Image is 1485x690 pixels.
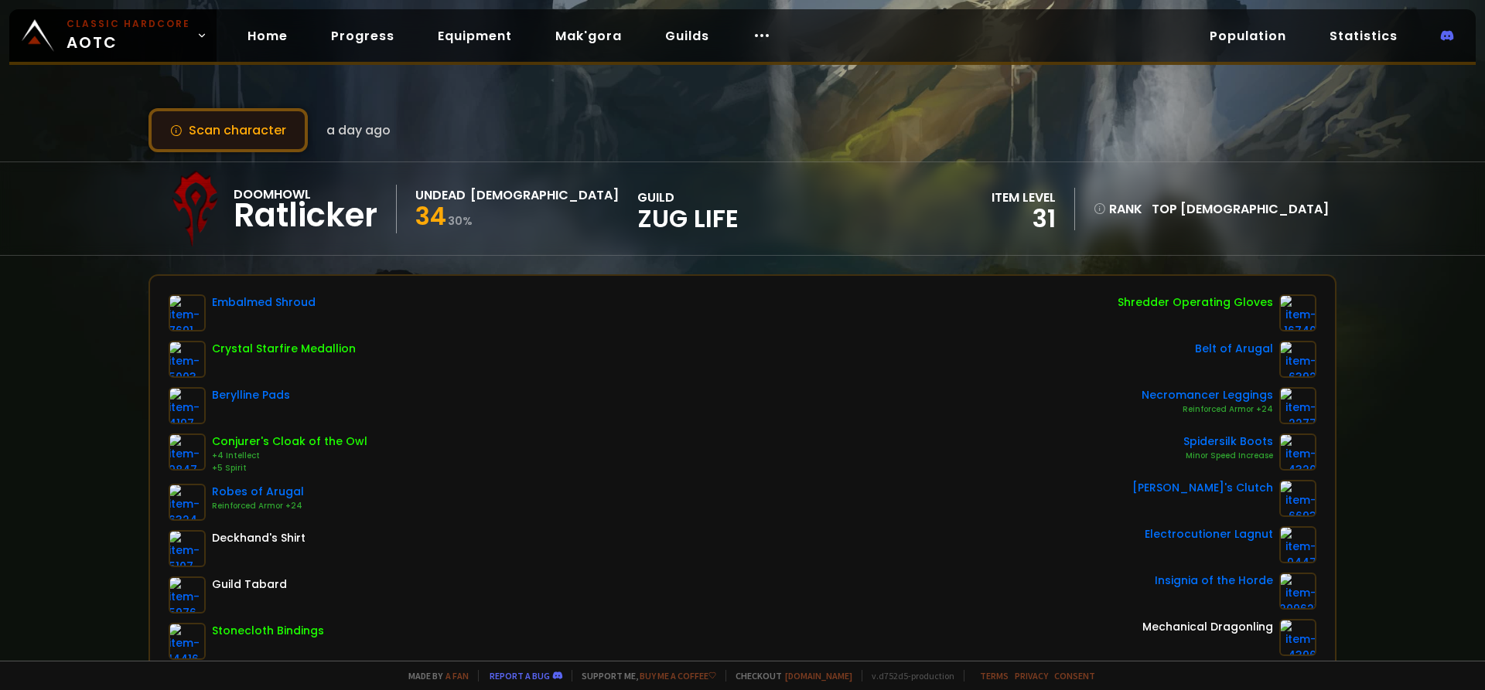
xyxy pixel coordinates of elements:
div: Deckhand's Shirt [212,530,306,546]
img: item-4197 [169,387,206,424]
div: +4 Intellect [212,450,367,462]
div: Insignia of the Horde [1155,573,1273,589]
div: Electrocutioner Lagnut [1145,526,1273,542]
img: item-209621 [1279,573,1316,610]
a: Privacy [1015,670,1048,682]
div: Spidersilk Boots [1183,433,1273,450]
span: Zug Life [637,207,739,230]
a: a fan [445,670,469,682]
span: Made by [399,670,469,682]
a: Guilds [653,20,722,52]
span: v. d752d5 - production [862,670,954,682]
img: item-7691 [169,294,206,331]
a: Mak'gora [543,20,634,52]
div: Undead [415,185,466,205]
a: Terms [980,670,1009,682]
img: item-5107 [169,530,206,567]
img: item-9447 [1279,526,1316,563]
span: AOTC [67,17,190,54]
div: +5 Spirit [212,462,367,474]
img: item-14416 [169,623,206,660]
div: Minor Speed Increase [1183,450,1273,462]
a: Consent [1054,670,1095,682]
img: item-5003 [169,341,206,378]
a: Home [235,20,300,52]
a: Statistics [1317,20,1410,52]
small: 30 % [448,213,473,229]
div: Embalmed Shroud [212,294,316,311]
div: item level [992,188,1056,207]
a: Equipment [425,20,524,52]
img: item-5976 [169,576,206,614]
a: Progress [319,20,407,52]
span: [DEMOGRAPHIC_DATA] [1180,200,1329,218]
div: Reinforced Armor +24 [212,500,304,512]
img: item-6324 [169,484,206,521]
div: Necromancer Leggings [1142,387,1273,403]
div: Crystal Starfire Medallion [212,341,356,357]
div: Belt of Arugal [1195,341,1273,357]
div: Shredder Operating Gloves [1118,294,1273,311]
span: Support me, [572,670,716,682]
div: rank [1094,199,1142,219]
img: item-6392 [1279,341,1316,378]
div: Ratlicker [234,204,377,227]
div: Top [1152,199,1329,219]
a: Population [1197,20,1299,52]
small: Classic Hardcore [67,17,190,31]
div: Stonecloth Bindings [212,623,324,639]
div: Robes of Arugal [212,484,304,500]
img: item-9847 [169,433,206,471]
span: a day ago [326,121,391,140]
img: item-4396 [1279,619,1316,656]
div: [PERSON_NAME]'s Clutch [1132,480,1273,496]
a: Classic HardcoreAOTC [9,9,217,62]
a: Buy me a coffee [640,670,716,682]
div: Conjurer's Cloak of the Owl [212,433,367,450]
img: item-2277 [1279,387,1316,424]
div: Guild Tabard [212,576,287,593]
img: item-4320 [1279,433,1316,471]
a: [DOMAIN_NAME] [785,670,852,682]
img: item-16740 [1279,294,1316,331]
div: guild [637,188,739,230]
div: Doomhowl [234,185,377,204]
div: Berylline Pads [212,387,290,403]
img: item-6693 [1279,480,1316,517]
button: Scan character [148,108,308,152]
span: Checkout [725,670,852,682]
div: 31 [992,207,1056,230]
div: Mechanical Dragonling [1142,619,1273,635]
div: [DEMOGRAPHIC_DATA] [470,185,619,205]
div: Reinforced Armor +24 [1142,403,1273,416]
a: Report a bug [490,670,550,682]
span: 34 [415,199,446,233]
